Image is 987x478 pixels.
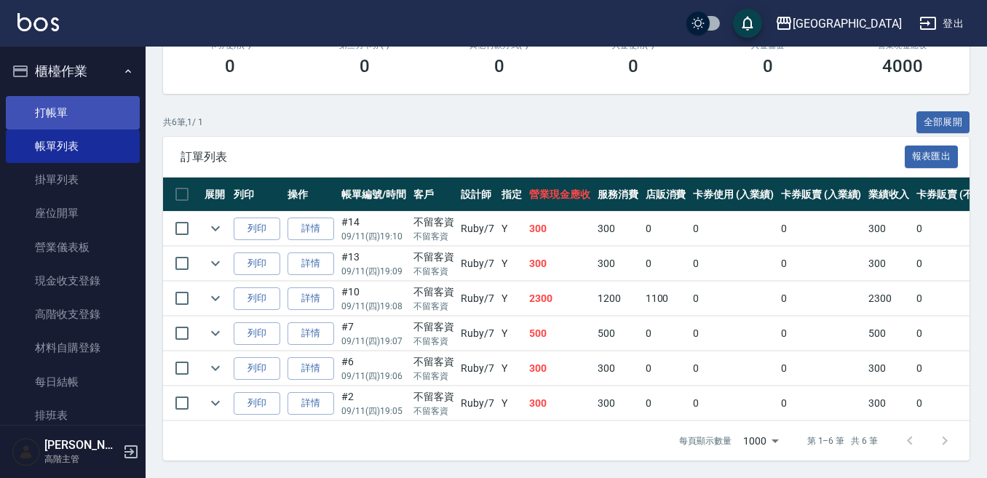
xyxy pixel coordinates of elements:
[338,282,410,316] td: #10
[338,212,410,246] td: #14
[341,335,406,348] p: 09/11 (四) 19:07
[341,230,406,243] p: 09/11 (四) 19:10
[413,284,454,300] div: 不留客資
[413,405,454,418] p: 不留客資
[865,212,913,246] td: 300
[494,56,504,76] h3: 0
[341,265,406,278] p: 09/11 (四) 19:09
[594,247,642,281] td: 300
[526,386,594,421] td: 300
[913,10,970,37] button: 登出
[457,386,498,421] td: Ruby /7
[338,351,410,386] td: #6
[6,130,140,163] a: 帳單列表
[457,282,498,316] td: Ruby /7
[642,247,690,281] td: 0
[498,212,526,246] td: Y
[230,178,284,212] th: 列印
[777,282,865,316] td: 0
[234,252,280,275] button: 列印
[526,282,594,316] td: 2300
[777,351,865,386] td: 0
[413,354,454,370] div: 不留客資
[769,9,908,39] button: [GEOGRAPHIC_DATA]
[498,386,526,421] td: Y
[642,212,690,246] td: 0
[905,149,959,163] a: 報表匯出
[6,196,140,230] a: 座位開單
[865,247,913,281] td: 300
[689,212,777,246] td: 0
[865,351,913,386] td: 300
[526,178,594,212] th: 營業現金應收
[689,351,777,386] td: 0
[689,247,777,281] td: 0
[413,300,454,313] p: 不留客資
[865,316,913,351] td: 500
[410,178,458,212] th: 客戶
[234,392,280,415] button: 列印
[689,386,777,421] td: 0
[205,218,226,239] button: expand row
[882,56,923,76] h3: 4000
[777,316,865,351] td: 0
[413,335,454,348] p: 不留客資
[413,319,454,335] div: 不留客資
[777,247,865,281] td: 0
[642,316,690,351] td: 0
[6,52,140,90] button: 櫃檯作業
[526,212,594,246] td: 300
[234,357,280,380] button: 列印
[6,399,140,432] a: 排班表
[594,386,642,421] td: 300
[6,365,140,399] a: 每日結帳
[338,386,410,421] td: #2
[288,357,334,380] a: 詳情
[6,231,140,264] a: 營業儀表板
[689,282,777,316] td: 0
[642,386,690,421] td: 0
[288,392,334,415] a: 詳情
[6,298,140,331] a: 高階收支登錄
[288,322,334,345] a: 詳情
[234,218,280,240] button: 列印
[594,212,642,246] td: 300
[777,386,865,421] td: 0
[457,247,498,281] td: Ruby /7
[44,453,119,466] p: 高階主管
[205,357,226,379] button: expand row
[628,56,638,76] h3: 0
[733,9,762,38] button: save
[338,247,410,281] td: #13
[865,282,913,316] td: 2300
[594,178,642,212] th: 服務消費
[181,150,905,164] span: 訂單列表
[413,230,454,243] p: 不留客資
[284,178,338,212] th: 操作
[807,434,878,447] p: 第 1–6 筆 共 6 筆
[498,178,526,212] th: 指定
[44,438,119,453] h5: [PERSON_NAME]
[642,351,690,386] td: 0
[6,96,140,130] a: 打帳單
[341,300,406,313] p: 09/11 (四) 19:08
[737,421,784,461] div: 1000
[594,316,642,351] td: 500
[360,56,370,76] h3: 0
[526,247,594,281] td: 300
[689,316,777,351] td: 0
[642,178,690,212] th: 店販消費
[205,287,226,309] button: expand row
[6,163,140,196] a: 掛單列表
[338,316,410,351] td: #7
[498,351,526,386] td: Y
[341,370,406,383] p: 09/11 (四) 19:06
[413,370,454,383] p: 不留客資
[341,405,406,418] p: 09/11 (四) 19:05
[498,247,526,281] td: Y
[288,218,334,240] a: 詳情
[205,392,226,414] button: expand row
[225,56,235,76] h3: 0
[679,434,732,447] p: 每頁顯示數量
[457,316,498,351] td: Ruby /7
